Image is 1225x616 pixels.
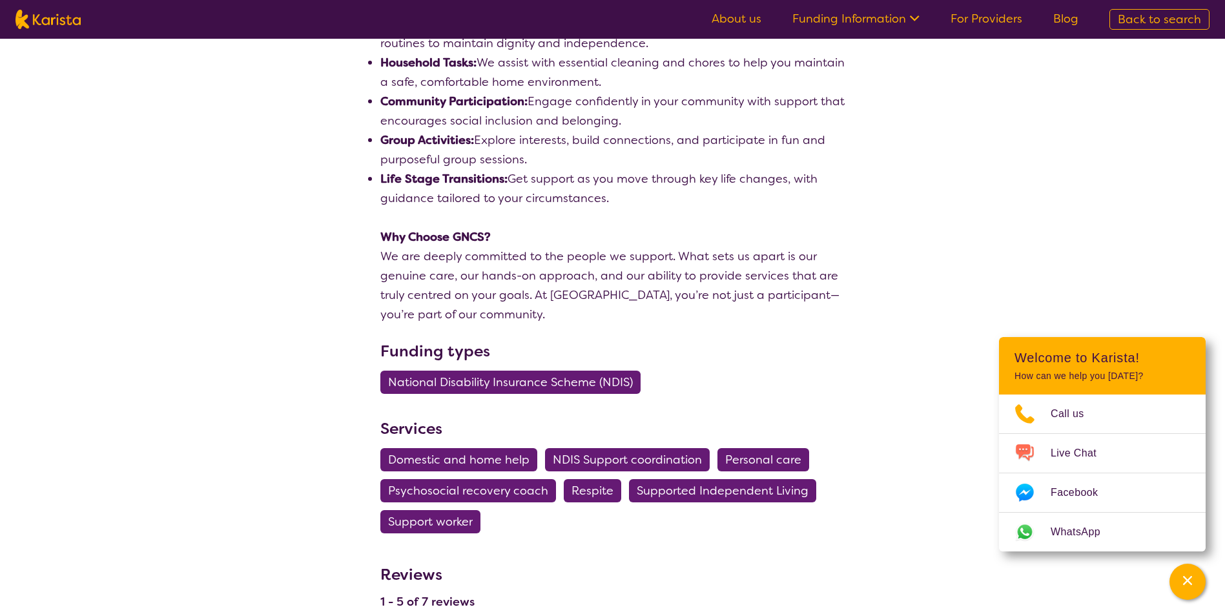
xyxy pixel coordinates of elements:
p: How can we help you [DATE]? [1014,371,1190,382]
span: Call us [1051,404,1100,424]
h3: Services [380,417,845,440]
a: Back to search [1109,9,1210,30]
a: Blog [1053,11,1078,26]
strong: Community Participation: [380,94,528,109]
span: Supported Independent Living [637,479,808,502]
a: Respite [564,483,629,498]
div: Channel Menu [999,337,1206,551]
span: Personal care [725,448,801,471]
button: Channel Menu [1169,564,1206,600]
a: Funding Information [792,11,920,26]
a: National Disability Insurance Scheme (NDIS) [380,375,648,390]
h4: 1 - 5 of 7 reviews [380,594,475,610]
a: Web link opens in a new tab. [999,513,1206,551]
span: Respite [571,479,613,502]
span: Support worker [388,510,473,533]
span: WhatsApp [1051,522,1116,542]
span: National Disability Insurance Scheme (NDIS) [388,371,633,394]
p: We are deeply committed to the people we support. What sets us apart is our genuine care, our han... [380,227,845,324]
span: NDIS Support coordination [553,448,702,471]
p: Engage confidently in your community with support that encourages social inclusion and belonging. [380,92,845,130]
a: Support worker [380,514,488,529]
strong: Household Tasks: [380,55,477,70]
a: About us [712,11,761,26]
a: Psychosocial recovery coach [380,483,564,498]
h3: Reviews [380,557,475,586]
a: NDIS Support coordination [545,452,717,467]
span: Back to search [1118,12,1201,27]
strong: Life Stage Transitions: [380,171,508,187]
h3: Funding types [380,340,845,363]
strong: Group Activities: [380,132,474,148]
span: Live Chat [1051,444,1112,463]
a: For Providers [951,11,1022,26]
p: Get support as you move through key life changes, with guidance tailored to your circumstances. [380,169,845,208]
a: Supported Independent Living [629,483,824,498]
ul: Choose channel [999,395,1206,551]
p: We assist with essential cleaning and chores to help you maintain a safe, comfortable home enviro... [380,53,845,92]
span: Domestic and home help [388,448,530,471]
a: Personal care [717,452,817,467]
img: Karista logo [15,10,81,29]
span: Facebook [1051,483,1113,502]
h2: Welcome to Karista! [1014,350,1190,365]
strong: Why Choose GNCS? [380,229,491,245]
a: Domestic and home help [380,452,545,467]
span: Psychosocial recovery coach [388,479,548,502]
p: Explore interests, build connections, and participate in fun and purposeful group sessions. [380,130,845,169]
